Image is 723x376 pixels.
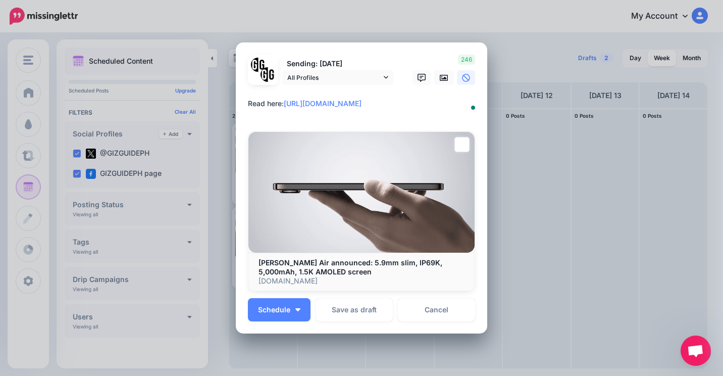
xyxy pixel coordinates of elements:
p: [DOMAIN_NAME] [259,276,464,286]
button: Schedule [248,298,311,321]
a: Cancel [398,298,475,321]
div: Read here: [248,98,480,110]
span: Schedule [258,306,290,313]
img: nubia Air announced: 5.9mm slim, IP69K, 5,000mAh, 1.5K AMOLED screen [248,132,475,253]
textarea: To enrich screen reader interactions, please activate Accessibility in Grammarly extension settings [248,98,480,117]
p: Sending: [DATE] [282,58,393,70]
b: [PERSON_NAME] Air announced: 5.9mm slim, IP69K, 5,000mAh, 1.5K AMOLED screen [259,258,442,276]
a: All Profiles [282,70,393,85]
button: Save as draft [316,298,393,321]
img: 353459792_649996473822713_4483302954317148903_n-bsa138318.png [251,58,266,72]
img: JT5sWCfR-79925.png [261,67,275,82]
span: 246 [458,55,475,65]
span: All Profiles [287,72,381,83]
img: arrow-down-white.png [295,308,300,311]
